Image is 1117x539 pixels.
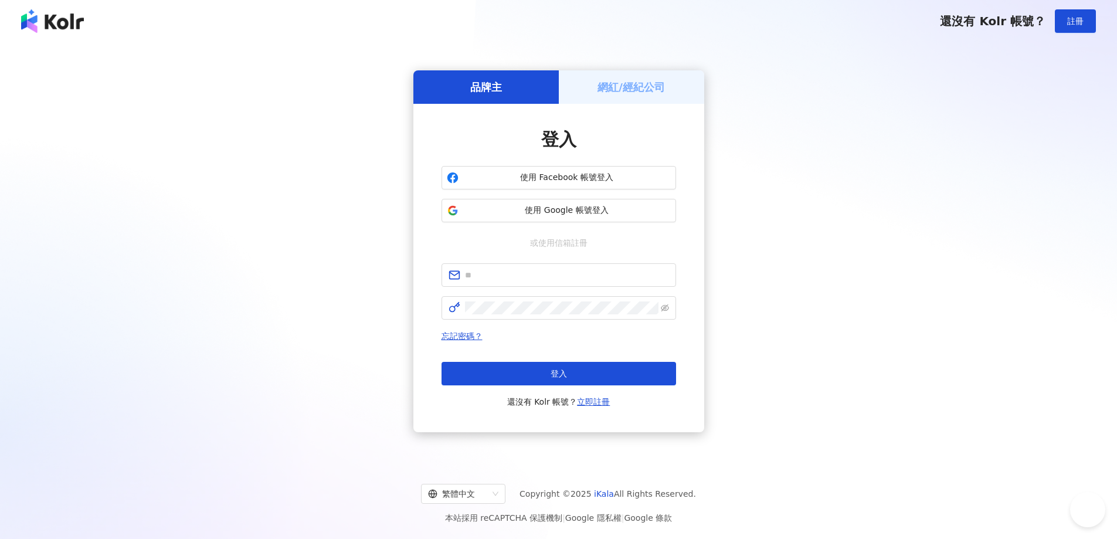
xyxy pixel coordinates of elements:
[551,369,567,378] span: 登入
[428,484,488,503] div: 繁體中文
[1070,492,1105,527] iframe: Help Scout Beacon - Open
[597,80,665,94] h5: 網紅/經紀公司
[594,489,614,499] a: iKala
[507,395,610,409] span: 還沒有 Kolr 帳號？
[522,236,596,249] span: 或使用信箱註冊
[21,9,84,33] img: logo
[463,205,671,216] span: 使用 Google 帳號登入
[565,513,622,523] a: Google 隱私權
[520,487,696,501] span: Copyright © 2025 All Rights Reserved.
[445,511,672,525] span: 本站採用 reCAPTCHA 保護機制
[624,513,672,523] a: Google 條款
[442,199,676,222] button: 使用 Google 帳號登入
[562,513,565,523] span: |
[470,80,502,94] h5: 品牌主
[577,397,610,406] a: 立即註冊
[463,172,671,184] span: 使用 Facebook 帳號登入
[940,14,1045,28] span: 還沒有 Kolr 帳號？
[1067,16,1084,26] span: 註冊
[661,304,669,312] span: eye-invisible
[1055,9,1096,33] button: 註冊
[442,362,676,385] button: 登入
[442,331,483,341] a: 忘記密碼？
[541,129,576,150] span: 登入
[442,166,676,189] button: 使用 Facebook 帳號登入
[622,513,624,523] span: |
